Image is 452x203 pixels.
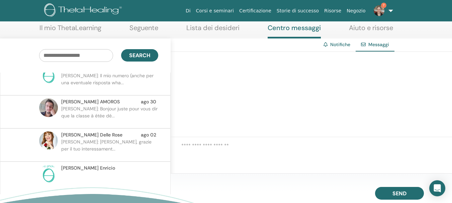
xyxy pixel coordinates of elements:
[61,72,158,92] p: [PERSON_NAME]: Il mio numero (anche per una eventuale risposta wha...
[268,24,321,38] a: Centro messaggi
[61,131,122,138] span: [PERSON_NAME] Delle Rose
[121,49,158,62] button: Search
[39,165,58,183] img: no-photo.png
[61,105,158,125] p: [PERSON_NAME]: Bonjour juste pour vous dir que la classe à étée dé...
[374,5,384,16] img: default.jpg
[129,52,150,59] span: Search
[186,24,240,37] a: Lista dei desideri
[381,3,386,8] span: 7
[193,5,237,17] a: Corsi e seminari
[392,190,406,197] span: Send
[429,180,445,196] div: Open Intercom Messenger
[322,5,344,17] a: Risorse
[349,24,393,37] a: Aiuto e risorse
[39,98,58,117] img: default.jpg
[368,41,389,47] span: Messaggi
[61,138,158,159] p: [PERSON_NAME]: [PERSON_NAME], grazie per il tuo interessament...
[44,3,124,18] img: logo.png
[237,5,274,17] a: Certificazione
[375,187,424,200] button: Send
[330,41,350,47] a: Notifiche
[129,24,158,37] a: Seguente
[39,131,58,150] img: default.jpg
[39,24,101,37] a: Il mio ThetaLearning
[61,98,120,105] span: [PERSON_NAME] AMOROS
[39,65,58,84] img: no-photo.png
[61,165,115,172] span: [PERSON_NAME] Enricio
[141,98,156,105] span: ago 30
[274,5,322,17] a: Storie di successo
[344,5,368,17] a: Negozio
[141,131,156,138] span: ago 02
[183,5,193,17] a: Di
